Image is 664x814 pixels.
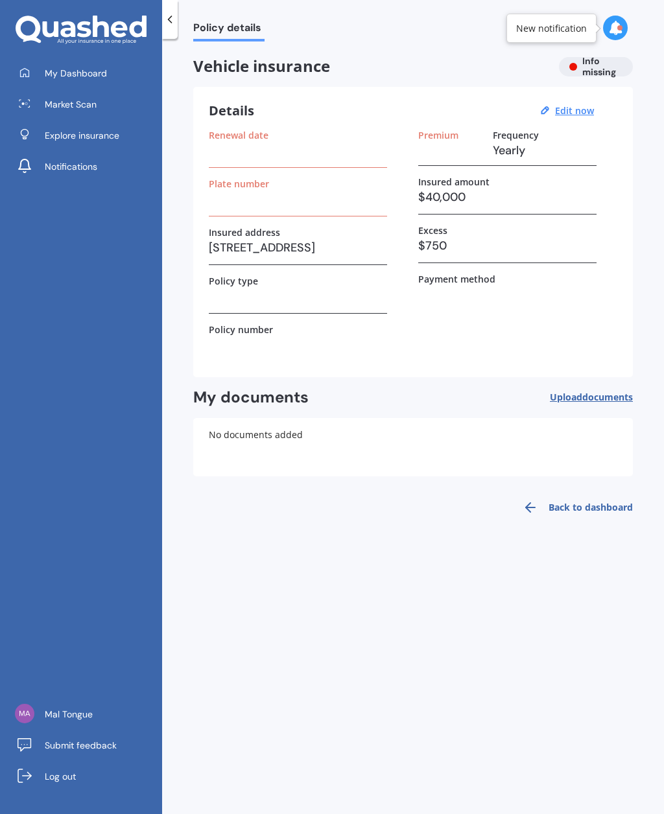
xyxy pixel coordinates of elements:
span: documents [582,391,633,403]
h3: Yearly [493,141,597,160]
h3: Details [209,102,254,119]
label: Policy number [209,324,273,335]
label: Premium [418,130,458,141]
label: Insured amount [418,176,490,187]
label: Frequency [493,130,539,141]
span: Upload [550,392,633,402]
div: No documents added [193,418,633,476]
label: Plate number [209,178,269,189]
span: Mal Tongue [45,708,93,721]
label: Insured address [209,227,280,238]
a: Submit feedback [10,732,162,758]
label: Policy type [209,275,258,286]
span: Explore insurance [45,129,119,142]
label: Payment method [418,273,495,285]
div: New notification [516,22,587,35]
a: Log out [10,763,162,789]
span: My Dashboard [45,67,107,80]
img: 2b071beb06704b863c478926721848ca [15,704,34,723]
span: Log out [45,770,76,783]
a: Explore insurance [10,122,162,148]
a: Notifications [10,154,162,180]
a: Market Scan [10,91,162,117]
h3: $40,000 [418,187,597,207]
span: Market Scan [45,98,97,111]
button: Edit now [551,105,598,117]
span: Vehicle insurance [193,57,549,76]
a: My Dashboard [10,60,162,86]
label: Excess [418,225,447,236]
h2: My documents [193,388,309,408]
span: Notifications [45,160,97,173]
h3: [STREET_ADDRESS] [209,238,387,257]
button: Uploaddocuments [550,388,633,408]
span: Submit feedback [45,739,117,752]
span: Policy details [193,21,265,39]
u: Edit now [555,104,594,117]
a: Back to dashboard [515,492,633,523]
h3: $750 [418,236,597,255]
label: Renewal date [209,130,268,141]
a: Mal Tongue [10,701,162,727]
